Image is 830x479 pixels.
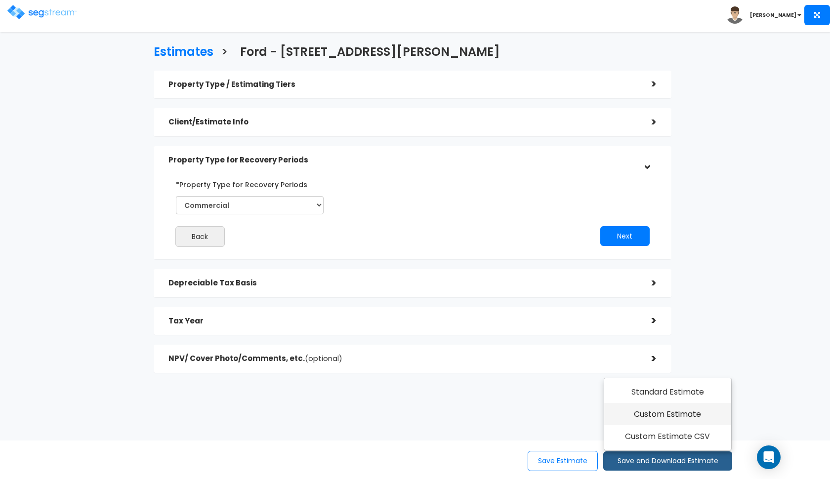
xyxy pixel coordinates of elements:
h5: Property Type for Recovery Periods [168,156,637,164]
h5: Depreciable Tax Basis [168,279,637,287]
div: Open Intercom Messenger [757,445,781,469]
a: Custom Estimate CSV [604,425,731,448]
a: Standard Estimate [604,381,731,403]
button: Back [175,226,225,247]
div: > [637,115,657,130]
h5: NPV/ Cover Photo/Comments, etc. [168,355,637,363]
a: Ford - [STREET_ADDRESS][PERSON_NAME] [233,36,500,66]
button: Save Estimate [528,451,598,471]
h5: Property Type / Estimating Tiers [168,80,637,89]
img: avatar.png [726,6,744,24]
div: > [637,351,657,366]
div: > [637,313,657,328]
a: Estimates [146,36,213,66]
h3: > [221,45,228,61]
img: logo.png [7,5,77,19]
label: *Property Type for Recovery Periods [176,176,307,190]
span: (optional) [305,353,342,363]
div: > [639,150,654,170]
div: > [637,276,657,291]
a: Custom Estimate [604,403,731,426]
button: Save and Download Estimate [603,451,732,471]
h5: Client/Estimate Info [168,118,637,126]
h3: Estimates [154,45,213,61]
b: [PERSON_NAME] [750,11,796,19]
div: > [637,77,657,92]
h5: Tax Year [168,317,637,325]
button: Next [600,226,650,246]
h3: Ford - [STREET_ADDRESS][PERSON_NAME] [240,45,500,61]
